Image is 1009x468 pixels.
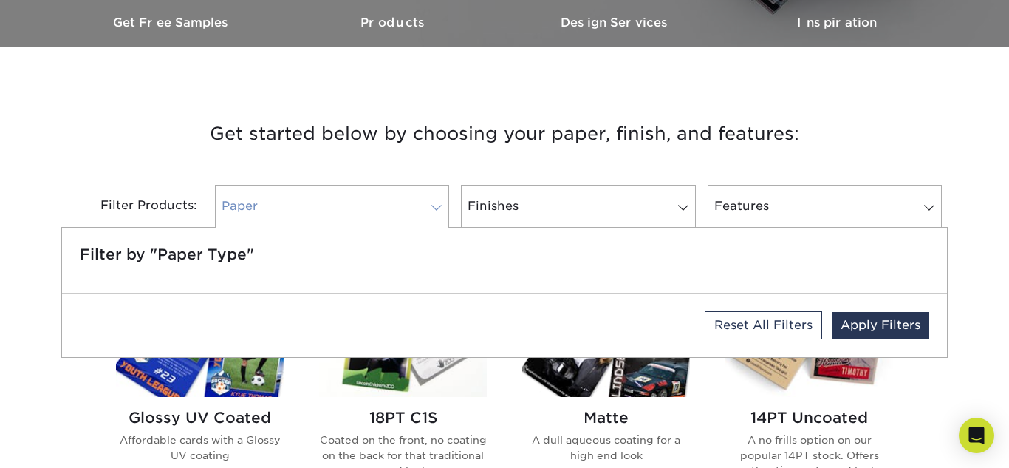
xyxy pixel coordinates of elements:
[832,312,929,339] a: Apply Filters
[504,16,726,30] h3: Design Services
[283,16,504,30] h3: Products
[726,16,948,30] h3: Inspiration
[522,409,690,427] h2: Matte
[116,409,284,427] h2: Glossy UV Coated
[725,409,893,427] h2: 14PT Uncoated
[116,433,284,463] p: Affordable cards with a Glossy UV coating
[72,101,937,167] h3: Get started below by choosing your paper, finish, and features:
[461,185,695,228] a: Finishes
[705,311,822,339] a: Reset All Filters
[61,16,283,30] h3: Get Free Samples
[319,409,487,427] h2: 18PT C1S
[708,185,942,228] a: Features
[215,185,449,228] a: Paper
[959,418,994,453] div: Open Intercom Messenger
[522,433,690,463] p: A dull aqueous coating for a high end look
[61,185,209,228] div: Filter Products:
[80,245,929,263] h5: Filter by "Paper Type"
